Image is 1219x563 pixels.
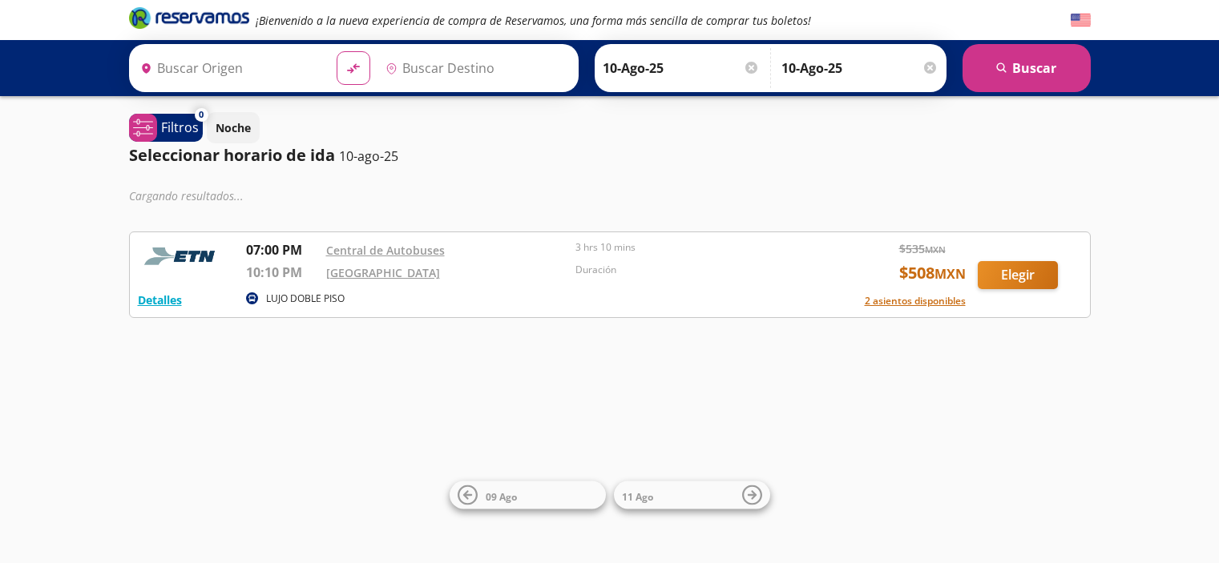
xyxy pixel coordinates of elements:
p: Seleccionar horario de ida [129,143,335,167]
input: Buscar Destino [379,48,570,88]
input: Opcional [781,48,938,88]
i: Brand Logo [129,6,249,30]
p: 3 hrs 10 mins [575,240,817,255]
input: Elegir Fecha [603,48,760,88]
p: LUJO DOBLE PISO [266,292,345,306]
input: Buscar Origen [134,48,325,88]
button: English [1071,10,1091,30]
p: Noche [216,119,251,136]
button: 11 Ago [614,481,770,509]
button: 0Filtros [129,114,203,142]
img: RESERVAMOS [138,240,226,272]
span: $ 508 [899,261,966,285]
p: 07:00 PM [246,240,318,259]
button: Detalles [138,292,182,308]
small: MXN [925,243,946,255]
span: 0 [199,108,204,122]
button: Buscar [963,44,1091,92]
button: 2 asientos disponibles [865,294,966,308]
button: Noche [207,112,260,143]
em: Cargando resultados ... [129,188,244,203]
em: ¡Bienvenido a la nueva experiencia de compra de Reservamos, una forma más sencilla de comprar tus... [256,13,811,28]
p: Filtros [161,118,199,137]
a: [GEOGRAPHIC_DATA] [326,265,440,280]
button: Elegir [978,261,1058,289]
span: 09 Ago [486,489,517,503]
span: $ 535 [899,240,946,257]
a: Brand Logo [129,6,249,34]
a: Central de Autobuses [326,243,445,258]
p: 10-ago-25 [339,147,398,166]
button: 09 Ago [450,481,606,509]
small: MXN [934,265,966,283]
p: Duración [575,263,817,277]
p: 10:10 PM [246,263,318,282]
span: 11 Ago [622,489,653,503]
